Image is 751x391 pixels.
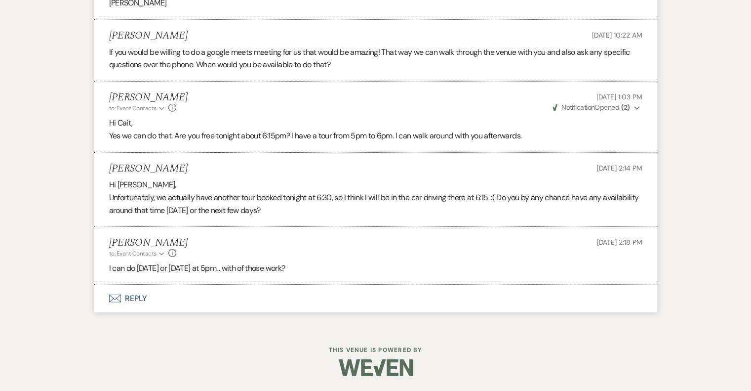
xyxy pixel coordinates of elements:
[551,102,642,113] button: NotificationOpened (2)
[596,238,642,247] span: [DATE] 2:18 PM
[553,103,630,112] span: Opened
[109,191,642,217] p: Unfortunately, we actually have another tour booked tonight at 6:30, so I think I will be in the ...
[109,237,188,249] h5: [PERSON_NAME]
[109,91,188,104] h5: [PERSON_NAME]
[339,350,413,385] img: Weven Logo
[561,103,594,112] span: Notification
[109,104,157,112] span: to: Event Contacts
[592,31,642,40] span: [DATE] 10:22 AM
[109,30,188,42] h5: [PERSON_NAME]
[596,92,642,101] span: [DATE] 1:03 PM
[109,250,157,258] span: to: Event Contacts
[109,163,188,175] h5: [PERSON_NAME]
[621,103,630,112] strong: ( 2 )
[109,178,642,191] p: Hi [PERSON_NAME],
[109,262,642,275] p: I can do [DATE] or [DATE] at 5pm... with of those work?
[109,46,642,71] p: If you would be willing to do a google meets meeting for us that would be amazing! That way we ca...
[109,130,642,142] p: Yes we can do that. Are you free tonight about 6:15pm? I have a tour from 5pm to 6pm. I can walk ...
[94,285,657,312] button: Reply
[109,104,166,113] button: to: Event Contacts
[109,249,166,258] button: to: Event Contacts
[109,117,642,130] p: Hi Cait,
[596,164,642,173] span: [DATE] 2:14 PM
